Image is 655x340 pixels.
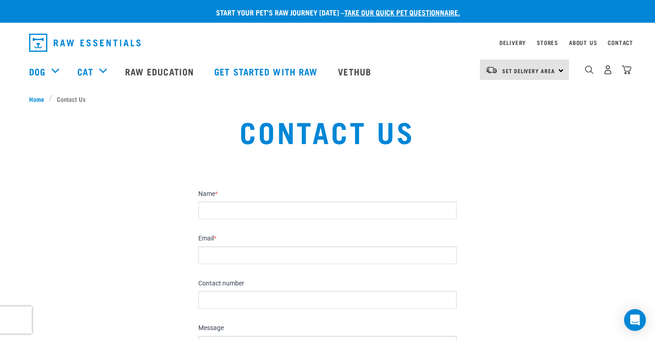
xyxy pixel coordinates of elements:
label: Email [198,235,457,243]
span: Home [29,94,44,104]
span: Set Delivery Area [502,69,555,72]
div: Open Intercom Messenger [624,309,646,331]
a: take our quick pet questionnaire. [344,10,460,14]
nav: breadcrumbs [29,94,626,104]
a: Contact [608,41,633,44]
img: van-moving.png [485,66,498,74]
a: Vethub [329,53,383,90]
a: Get started with Raw [205,53,329,90]
a: Stores [537,41,558,44]
nav: dropdown navigation [22,30,633,55]
img: user.png [603,65,613,75]
img: home-icon-1@2x.png [585,65,594,74]
img: home-icon@2x.png [622,65,631,75]
a: About Us [569,41,597,44]
a: Delivery [499,41,526,44]
a: Cat [77,65,93,78]
img: Raw Essentials Logo [29,34,141,52]
h1: Contact Us [126,115,529,147]
label: Name [198,190,457,198]
a: Raw Education [116,53,205,90]
a: Dog [29,65,45,78]
label: Message [198,324,457,332]
a: Home [29,94,49,104]
label: Contact number [198,280,457,288]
